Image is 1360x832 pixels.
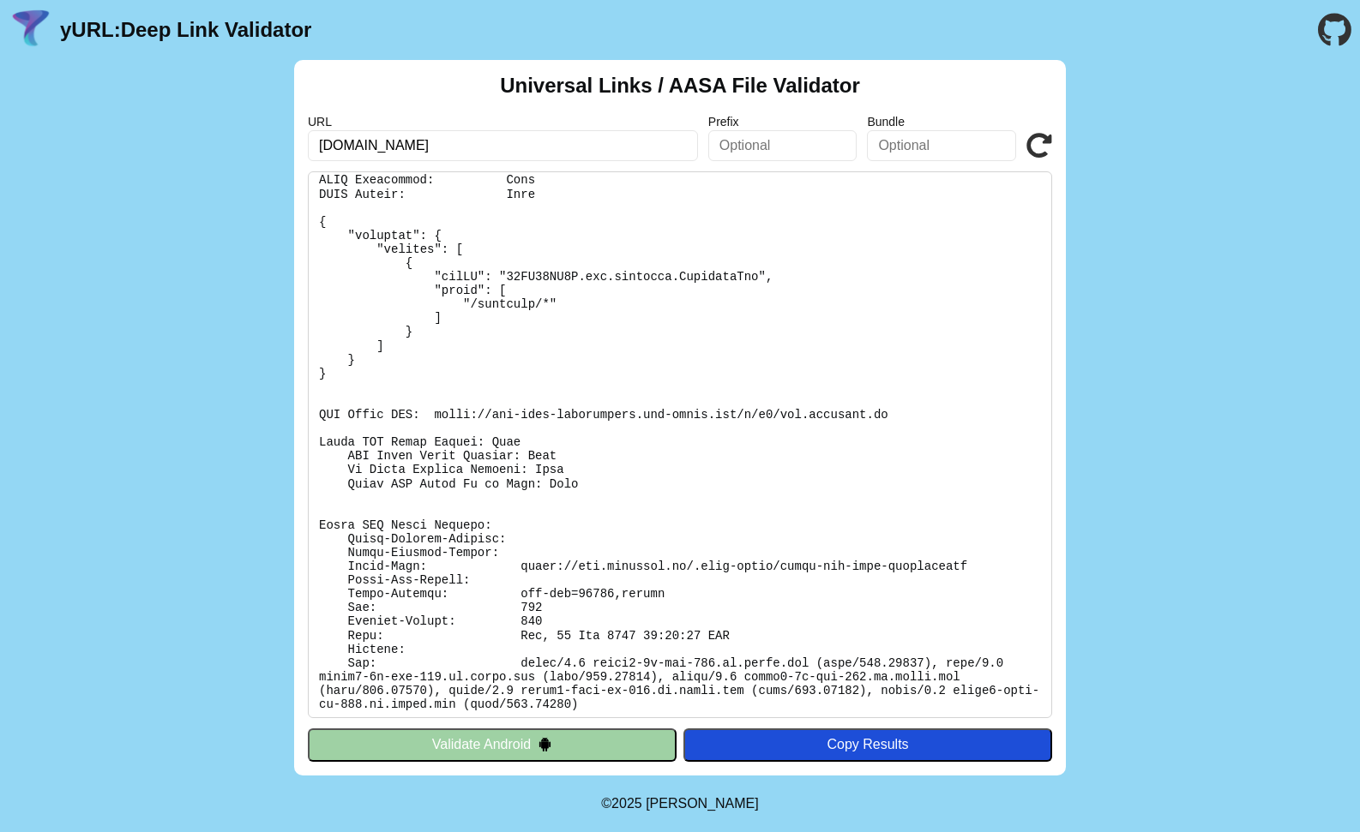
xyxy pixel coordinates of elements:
input: Optional [867,130,1016,161]
a: Michael Ibragimchayev's Personal Site [646,796,759,811]
div: Copy Results [692,737,1044,752]
input: Required [308,130,698,161]
footer: © [601,775,758,832]
label: URL [308,115,698,129]
input: Optional [708,130,858,161]
pre: Lorem ipsu do: sitam://con.adipisci.el/.sedd-eiusm/tempo-inc-utla-etdoloremag Al Enimadmi: Veni Q... [308,171,1052,718]
label: Prefix [708,115,858,129]
button: Validate Android [308,728,677,761]
a: yURL:Deep Link Validator [60,18,311,42]
label: Bundle [867,115,1016,129]
img: droidIcon.svg [538,737,552,751]
button: Copy Results [683,728,1052,761]
span: 2025 [611,796,642,811]
img: yURL Logo [9,8,53,52]
h2: Universal Links / AASA File Validator [500,74,860,98]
